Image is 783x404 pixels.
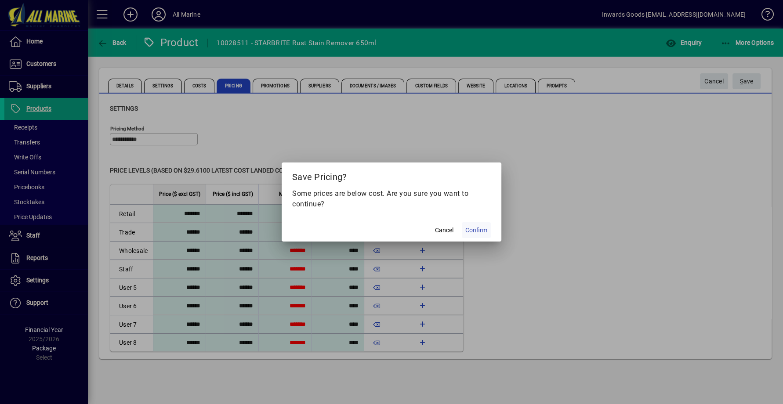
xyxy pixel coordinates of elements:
[430,222,458,238] button: Cancel
[292,188,491,209] p: Some prices are below cost. Are you sure you want to continue?
[462,222,491,238] button: Confirm
[435,226,453,235] span: Cancel
[465,226,487,235] span: Confirm
[282,162,501,188] h2: Save Pricing?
